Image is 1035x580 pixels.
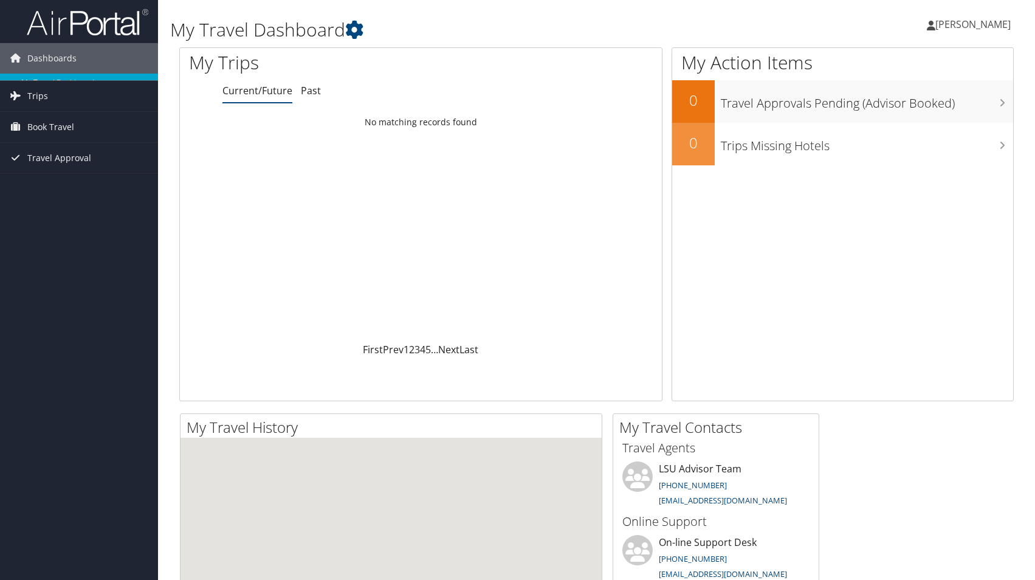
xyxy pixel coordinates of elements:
[619,417,819,438] h2: My Travel Contacts
[180,111,662,133] td: No matching records found
[721,131,1013,154] h3: Trips Missing Hotels
[170,17,738,43] h1: My Travel Dashboard
[404,343,409,356] a: 1
[27,81,48,111] span: Trips
[222,84,292,97] a: Current/Future
[622,440,810,457] h3: Travel Agents
[622,513,810,530] h3: Online Support
[187,417,602,438] h2: My Travel History
[383,343,404,356] a: Prev
[363,343,383,356] a: First
[27,112,74,142] span: Book Travel
[27,8,148,36] img: airportal-logo.png
[672,90,715,111] h2: 0
[672,123,1013,165] a: 0Trips Missing Hotels
[927,6,1023,43] a: [PERSON_NAME]
[672,133,715,153] h2: 0
[189,50,452,75] h1: My Trips
[438,343,459,356] a: Next
[431,343,438,356] span: …
[721,89,1013,112] h3: Travel Approvals Pending (Advisor Booked)
[459,343,478,356] a: Last
[659,480,727,491] a: [PHONE_NUMBER]
[420,343,425,356] a: 4
[414,343,420,356] a: 3
[27,143,91,173] span: Travel Approval
[672,50,1013,75] h1: My Action Items
[301,84,321,97] a: Past
[616,461,816,511] li: LSU Advisor Team
[409,343,414,356] a: 2
[935,18,1011,31] span: [PERSON_NAME]
[659,495,787,506] a: [EMAIL_ADDRESS][DOMAIN_NAME]
[659,553,727,564] a: [PHONE_NUMBER]
[27,43,77,74] span: Dashboards
[659,568,787,579] a: [EMAIL_ADDRESS][DOMAIN_NAME]
[672,80,1013,123] a: 0Travel Approvals Pending (Advisor Booked)
[425,343,431,356] a: 5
